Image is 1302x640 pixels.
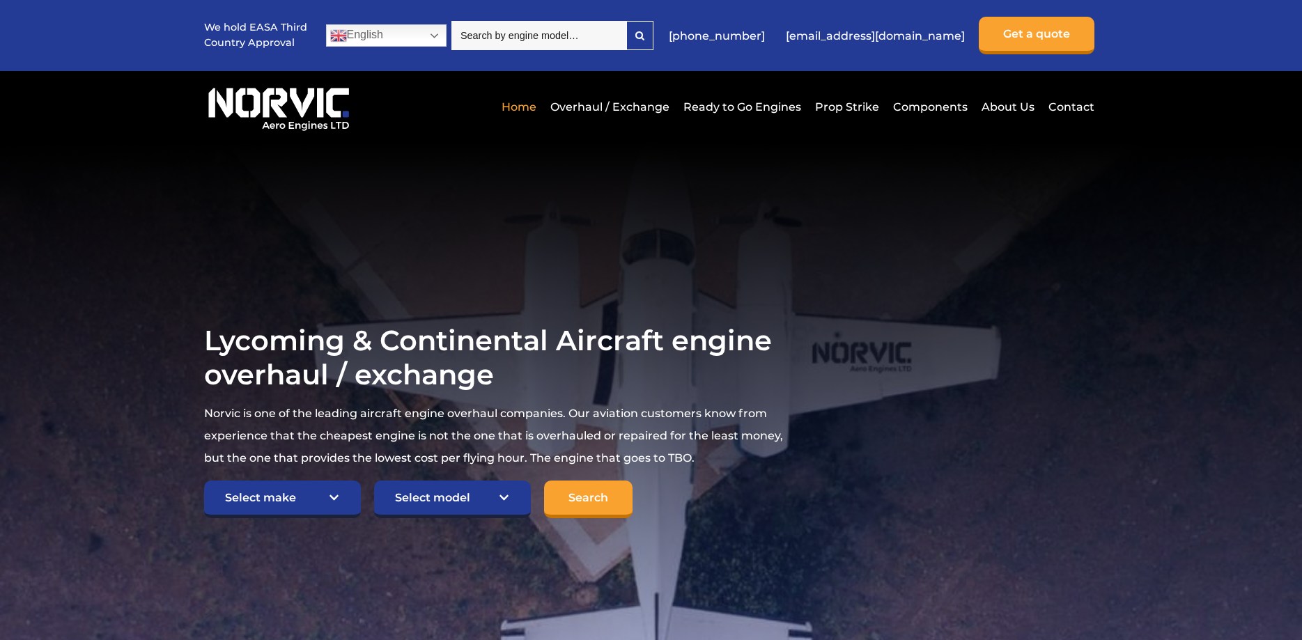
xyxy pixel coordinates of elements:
[890,90,971,124] a: Components
[498,90,540,124] a: Home
[204,81,353,132] img: Norvic Aero Engines logo
[326,24,447,47] a: English
[544,481,633,518] input: Search
[779,19,972,53] a: [EMAIL_ADDRESS][DOMAIN_NAME]
[979,17,1094,54] a: Get a quote
[1045,90,1094,124] a: Contact
[812,90,883,124] a: Prop Strike
[547,90,673,124] a: Overhaul / Exchange
[978,90,1038,124] a: About Us
[330,27,347,44] img: en
[451,21,626,50] input: Search by engine model…
[204,20,309,50] p: We hold EASA Third Country Approval
[662,19,772,53] a: [PHONE_NUMBER]
[680,90,805,124] a: Ready to Go Engines
[204,403,786,469] p: Norvic is one of the leading aircraft engine overhaul companies. Our aviation customers know from...
[204,323,786,391] h1: Lycoming & Continental Aircraft engine overhaul / exchange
